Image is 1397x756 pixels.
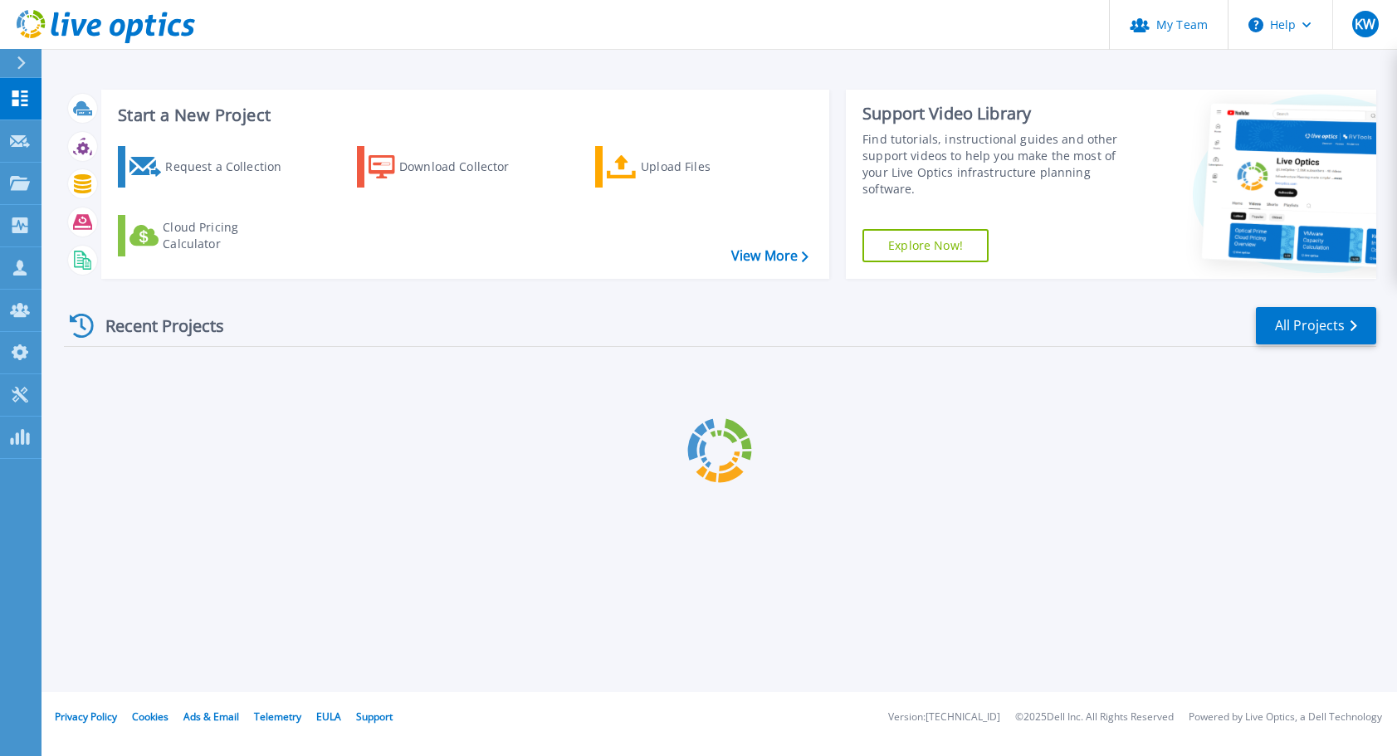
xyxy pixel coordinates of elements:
div: Support Video Library [862,103,1131,124]
span: KW [1355,17,1375,31]
div: Request a Collection [165,150,298,183]
a: Telemetry [254,710,301,724]
a: Request a Collection [118,146,303,188]
a: Cloud Pricing Calculator [118,215,303,256]
a: Support [356,710,393,724]
a: Cookies [132,710,169,724]
a: Download Collector [357,146,542,188]
li: Powered by Live Optics, a Dell Technology [1189,712,1382,723]
div: Download Collector [399,150,532,183]
div: Cloud Pricing Calculator [163,219,296,252]
a: Privacy Policy [55,710,117,724]
a: View More [731,248,808,264]
li: © 2025 Dell Inc. All Rights Reserved [1015,712,1174,723]
li: Version: [TECHNICAL_ID] [888,712,1000,723]
a: Ads & Email [183,710,239,724]
h3: Start a New Project [118,106,808,124]
a: Explore Now! [862,229,989,262]
a: EULA [316,710,341,724]
div: Recent Projects [64,305,247,346]
a: All Projects [1256,307,1376,344]
a: Upload Files [595,146,780,188]
div: Find tutorials, instructional guides and other support videos to help you make the most of your L... [862,131,1131,198]
div: Upload Files [641,150,774,183]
